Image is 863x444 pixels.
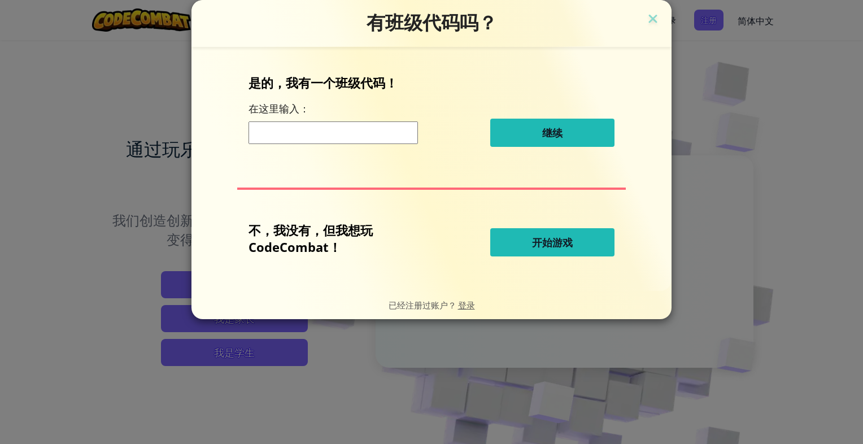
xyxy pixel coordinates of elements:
[646,11,660,28] img: 关闭图标
[542,126,563,140] span: 继续
[389,299,458,310] span: 已经注册过账户？
[490,228,614,256] button: 开始游戏
[458,299,475,310] a: 登录
[249,221,434,255] p: 不，我没有，但我想玩 CodeCombat！
[249,102,310,116] label: 在这里输入：
[367,11,497,34] span: 有班级代码吗？
[490,119,614,147] button: 继续
[249,74,614,91] p: 是的，我有一个班级代码！
[532,236,573,249] span: 开始游戏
